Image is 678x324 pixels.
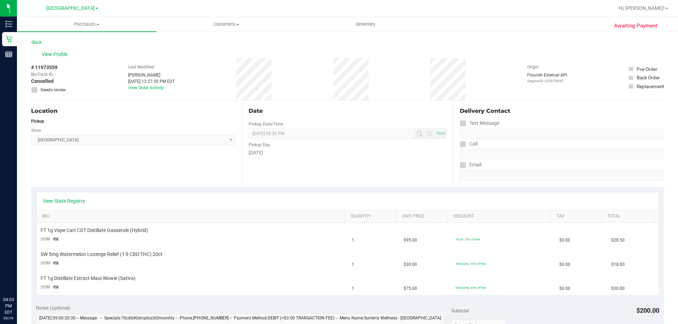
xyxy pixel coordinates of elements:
[31,78,54,85] span: Cancelled
[637,83,664,90] div: Replacement
[31,64,58,71] span: # 11973559
[42,51,70,58] span: View Profile
[527,78,567,84] p: Original ID: 325670832
[451,308,469,313] span: Subtotal
[55,71,56,78] span: -
[41,237,50,242] span: UOM
[17,21,156,27] span: Purchases
[637,66,658,73] div: Pre-Order
[614,22,658,30] span: Awaiting Payment
[619,5,665,11] span: Hi, [PERSON_NAME]!
[156,17,296,32] a: Customers
[128,64,154,70] label: Last Modified
[249,121,283,127] label: Pickup Date/Time
[453,214,548,219] a: Discount
[460,149,664,160] input: Format: (999) 999-9999
[404,285,417,292] span: $75.00
[527,64,539,70] label: Origin
[559,285,570,292] span: $0.00
[43,197,85,204] a: View State Registry
[456,262,486,265] span: 40droploz: 40% off line
[31,40,42,45] a: Back
[611,261,625,268] span: $18.00
[460,139,477,149] label: Call
[527,72,567,84] div: Flourish External API
[611,237,625,244] span: $28.50
[5,51,12,58] inline-svg: Reports
[559,237,570,244] span: $0.00
[41,227,148,234] span: FT 1g Vape Cart CDT Distillate Gasserole (Hybrid)
[460,160,481,170] label: Email
[53,236,59,242] span: ea
[456,286,486,289] span: 60monthly: 60% off line
[636,307,659,314] span: $200.00
[5,36,12,43] inline-svg: Retail
[41,261,50,265] span: UOM
[41,285,50,289] span: UOM
[128,85,164,90] a: View Order Activity
[128,78,175,85] div: [DATE] 12:27:35 PM EDT
[3,316,14,321] p: 09/19
[53,260,59,265] span: ea
[5,20,12,27] inline-svg: Inventory
[157,21,296,27] span: Customers
[31,71,54,78] span: BioTrack ID:
[46,5,95,11] span: [GEOGRAPHIC_DATA]
[249,142,270,148] label: Pickup Day
[460,118,499,128] label: Text Message
[351,214,394,219] a: Quantity
[559,261,570,268] span: $0.00
[31,107,236,115] div: Location
[404,261,417,268] span: $30.00
[460,128,664,139] input: Format: (999) 999-9999
[352,237,354,244] span: 1
[41,251,162,258] span: SW 5mg Watermelon Lozenge Relief (1:9 CBD:THC) 20ct
[41,275,136,282] span: FT 1g Distillate Extract Maui Wowie (Sativa)
[608,214,651,219] a: Total
[3,297,14,316] p: 04:03 PM EDT
[31,119,44,124] strong: Pickup
[249,107,446,115] div: Date
[352,285,354,292] span: 1
[611,285,625,292] span: $30.00
[41,87,66,93] span: Needs review
[36,305,70,311] span: Notes (optional)
[7,268,28,289] iframe: Resource center
[296,17,435,32] a: Deliveries
[456,238,480,241] span: 70cdt: 70% off line
[17,17,156,32] a: Purchases
[404,237,417,244] span: $95.00
[637,74,660,81] div: Back Order
[249,149,446,157] div: [DATE]
[557,214,600,219] a: Tax
[31,127,41,134] label: Store
[128,72,175,78] div: [PERSON_NAME]
[42,214,342,219] a: SKU
[402,214,445,219] a: Unit Price
[346,21,385,27] span: Deliveries
[460,107,664,115] div: Delivery Contact
[53,284,59,289] span: ea
[352,261,354,268] span: 1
